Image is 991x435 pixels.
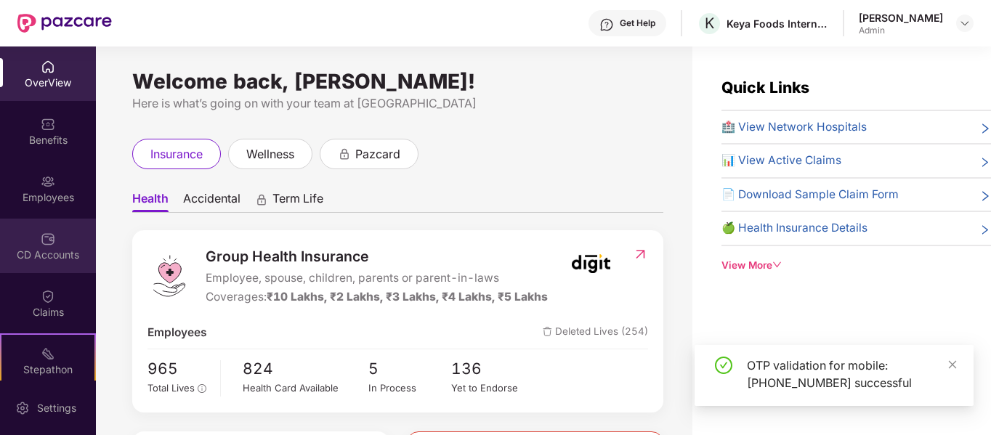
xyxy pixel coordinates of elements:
[721,152,841,169] span: 📊 View Active Claims
[979,155,991,169] span: right
[243,357,368,381] span: 824
[17,14,112,33] img: New Pazcare Logo
[947,359,958,370] span: close
[255,192,268,206] div: animation
[620,17,655,29] div: Get Help
[721,186,899,203] span: 📄 Download Sample Claim Form
[1,362,94,377] div: Stepathon
[246,145,294,163] span: wellness
[979,189,991,203] span: right
[979,222,991,237] span: right
[338,147,351,160] div: animation
[33,401,81,415] div: Settings
[41,117,55,131] img: svg+xml;base64,PHN2ZyBpZD0iQmVuZWZpdHMiIHhtbG5zPSJodHRwOi8vd3d3LnczLm9yZy8yMDAwL3N2ZyIgd2lkdGg9Ij...
[41,174,55,189] img: svg+xml;base64,PHN2ZyBpZD0iRW1wbG95ZWVzIiB4bWxucz0iaHR0cDovL3d3dy53My5vcmcvMjAwMC9zdmciIHdpZHRoPS...
[206,288,548,306] div: Coverages:
[599,17,614,32] img: svg+xml;base64,PHN2ZyBpZD0iSGVscC0zMngzMiIgeG1sbnM9Imh0dHA6Ly93d3cudzMub3JnLzIwMDAvc3ZnIiB3aWR0aD...
[41,60,55,74] img: svg+xml;base64,PHN2ZyBpZD0iSG9tZSIgeG1sbnM9Imh0dHA6Ly93d3cudzMub3JnLzIwMDAvc3ZnIiB3aWR0aD0iMjAiIG...
[543,327,552,336] img: deleteIcon
[564,245,618,282] img: insurerIcon
[267,290,548,304] span: ₹10 Lakhs, ₹2 Lakhs, ₹3 Lakhs, ₹4 Lakhs, ₹5 Lakhs
[715,357,732,374] span: check-circle
[705,15,714,32] span: K
[721,219,867,237] span: 🍏 Health Insurance Details
[355,145,400,163] span: pazcard
[451,357,535,381] span: 136
[959,17,971,29] img: svg+xml;base64,PHN2ZyBpZD0iRHJvcGRvd24tMzJ4MzIiIHhtbG5zPSJodHRwOi8vd3d3LnczLm9yZy8yMDAwL3N2ZyIgd2...
[721,78,809,97] span: Quick Links
[721,258,991,273] div: View More
[721,118,867,136] span: 🏥 View Network Hospitals
[198,384,206,393] span: info-circle
[979,121,991,136] span: right
[368,357,452,381] span: 5
[543,324,648,341] span: Deleted Lives (254)
[206,245,548,268] span: Group Health Insurance
[147,324,207,341] span: Employees
[272,191,323,212] span: Term Life
[633,247,648,261] img: RedirectIcon
[727,17,828,31] div: Keya Foods International Private Limited
[206,269,548,287] span: Employee, spouse, children, parents or parent-in-laws
[747,357,956,391] div: OTP validation for mobile: [PHONE_NUMBER] successful
[15,401,30,415] img: svg+xml;base64,PHN2ZyBpZD0iU2V0dGluZy0yMHgyMCIgeG1sbnM9Imh0dHA6Ly93d3cudzMub3JnLzIwMDAvc3ZnIiB3aW...
[147,254,191,298] img: logo
[451,381,535,396] div: Yet to Endorse
[147,357,210,381] span: 965
[243,381,368,396] div: Health Card Available
[147,382,195,394] span: Total Lives
[132,76,663,87] div: Welcome back, [PERSON_NAME]!
[183,191,240,212] span: Accidental
[368,381,452,396] div: In Process
[41,289,55,304] img: svg+xml;base64,PHN2ZyBpZD0iQ2xhaW0iIHhtbG5zPSJodHRwOi8vd3d3LnczLm9yZy8yMDAwL3N2ZyIgd2lkdGg9IjIwIi...
[132,94,663,113] div: Here is what’s going on with your team at [GEOGRAPHIC_DATA]
[41,346,55,361] img: svg+xml;base64,PHN2ZyB4bWxucz0iaHR0cDovL3d3dy53My5vcmcvMjAwMC9zdmciIHdpZHRoPSIyMSIgaGVpZ2h0PSIyMC...
[132,191,169,212] span: Health
[859,11,943,25] div: [PERSON_NAME]
[859,25,943,36] div: Admin
[41,232,55,246] img: svg+xml;base64,PHN2ZyBpZD0iQ0RfQWNjb3VudHMiIGRhdGEtbmFtZT0iQ0QgQWNjb3VudHMiIHhtbG5zPSJodHRwOi8vd3...
[150,145,203,163] span: insurance
[772,260,782,270] span: down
